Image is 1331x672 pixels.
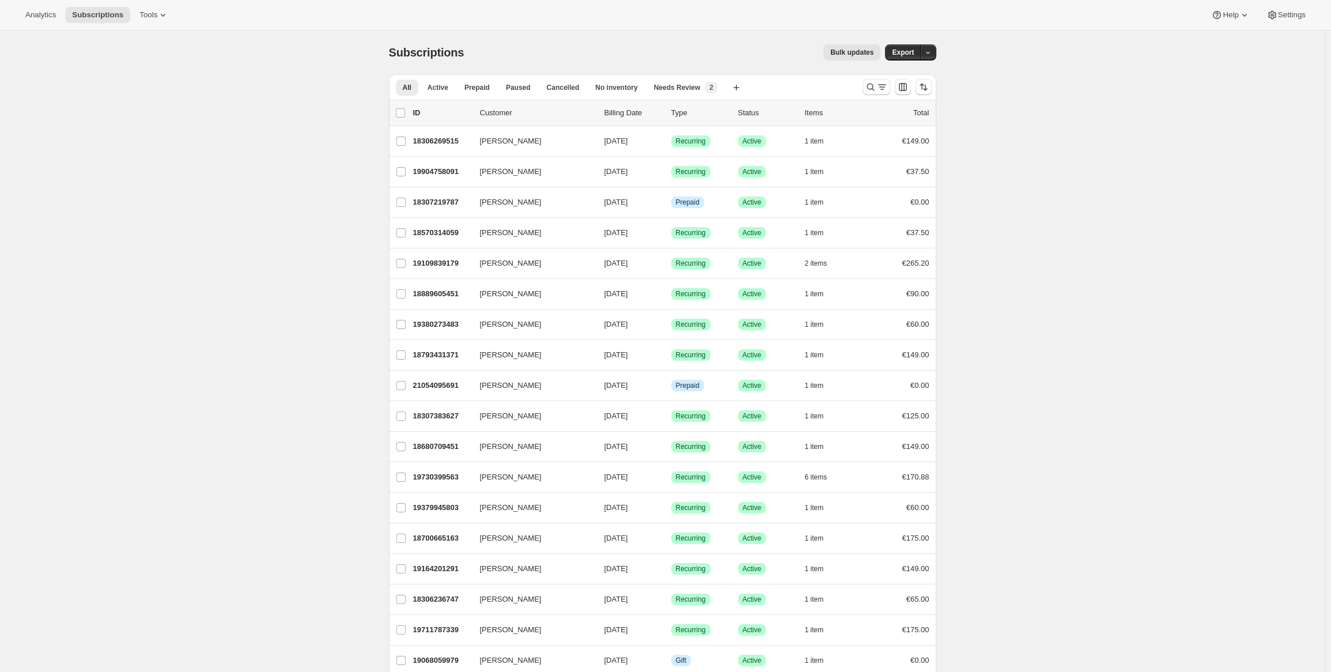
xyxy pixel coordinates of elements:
[1278,10,1306,20] span: Settings
[473,437,588,456] button: [PERSON_NAME]
[413,107,471,119] p: ID
[805,164,837,180] button: 1 item
[480,471,542,483] span: [PERSON_NAME]
[805,289,824,299] span: 1 item
[743,320,762,329] span: Active
[805,439,837,455] button: 1 item
[413,500,929,516] div: 19379945803[PERSON_NAME][DATE]SuccessRecurringSuccessActive1 item€60.00
[413,622,929,638] div: 19711787339[PERSON_NAME][DATE]SuccessRecurringSuccessActive1 item€175.00
[413,591,929,607] div: 18306236747[PERSON_NAME][DATE]SuccessRecurringSuccessActive1 item€65.00
[743,167,762,176] span: Active
[604,320,628,329] span: [DATE]
[413,655,471,666] p: 19068059979
[805,534,824,543] span: 1 item
[473,529,588,548] button: [PERSON_NAME]
[805,595,824,604] span: 1 item
[413,471,471,483] p: 19730399563
[913,107,929,119] p: Total
[743,350,762,360] span: Active
[743,534,762,543] span: Active
[133,7,176,23] button: Tools
[743,198,762,207] span: Active
[805,503,824,512] span: 1 item
[676,595,706,604] span: Recurring
[413,410,471,422] p: 18307383627
[413,594,471,605] p: 18306236747
[413,225,929,241] div: 18570314059[PERSON_NAME][DATE]SuccessRecurringSuccessActive1 item€37.50
[473,163,588,181] button: [PERSON_NAME]
[902,350,929,359] span: €149.00
[413,380,471,391] p: 21054095691
[676,289,706,299] span: Recurring
[604,534,628,542] span: [DATE]
[805,137,824,146] span: 1 item
[902,625,929,634] span: €175.00
[743,503,762,512] span: Active
[676,473,706,482] span: Recurring
[654,83,701,92] span: Needs Review
[902,411,929,420] span: €125.00
[480,135,542,147] span: [PERSON_NAME]
[604,442,628,451] span: [DATE]
[906,289,929,298] span: €90.00
[910,656,929,665] span: €0.00
[805,408,837,424] button: 1 item
[413,166,471,178] p: 19904758091
[413,255,929,271] div: 19109839179[PERSON_NAME][DATE]SuccessRecurringSuccessActive2 items€265.20
[480,227,542,239] span: [PERSON_NAME]
[743,442,762,451] span: Active
[473,224,588,242] button: [PERSON_NAME]
[676,167,706,176] span: Recurring
[743,656,762,665] span: Active
[413,347,929,363] div: 18793431371[PERSON_NAME][DATE]SuccessRecurringSuccessActive1 item€149.00
[805,500,837,516] button: 1 item
[910,381,929,390] span: €0.00
[65,7,130,23] button: Subscriptions
[709,83,713,92] span: 2
[413,502,471,514] p: 19379945803
[595,83,637,92] span: No inventory
[676,259,706,268] span: Recurring
[906,595,929,603] span: €65.00
[413,194,929,210] div: 18307219787[PERSON_NAME][DATE]InfoPrepaidSuccessActive1 item€0.00
[413,533,471,544] p: 18700665163
[906,228,929,237] span: €37.50
[473,621,588,639] button: [PERSON_NAME]
[892,48,914,57] span: Export
[676,137,706,146] span: Recurring
[805,259,827,268] span: 2 items
[805,625,824,635] span: 1 item
[604,137,628,145] span: [DATE]
[604,350,628,359] span: [DATE]
[676,411,706,421] span: Recurring
[480,502,542,514] span: [PERSON_NAME]
[727,80,746,96] button: Create new view
[906,167,929,176] span: €37.50
[473,499,588,517] button: [PERSON_NAME]
[805,316,837,333] button: 1 item
[480,655,542,666] span: [PERSON_NAME]
[403,83,411,92] span: All
[916,79,932,95] button: Sort the results
[743,289,762,299] span: Active
[676,228,706,237] span: Recurring
[604,107,662,119] p: Billing Date
[743,564,762,573] span: Active
[72,10,123,20] span: Subscriptions
[413,624,471,636] p: 19711787339
[676,381,699,390] span: Prepaid
[413,107,929,119] div: IDCustomerBilling DateTypeStatusItemsTotal
[413,164,929,180] div: 19904758091[PERSON_NAME][DATE]SuccessRecurringSuccessActive1 item€37.50
[139,10,157,20] span: Tools
[906,320,929,329] span: €60.00
[895,79,911,95] button: Customize table column order and visibility
[480,197,542,208] span: [PERSON_NAME]
[506,83,531,92] span: Paused
[902,534,929,542] span: €175.00
[805,133,837,149] button: 1 item
[473,346,588,364] button: [PERSON_NAME]
[902,259,929,267] span: €265.20
[676,656,687,665] span: Gift
[473,651,588,670] button: [PERSON_NAME]
[473,407,588,425] button: [PERSON_NAME]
